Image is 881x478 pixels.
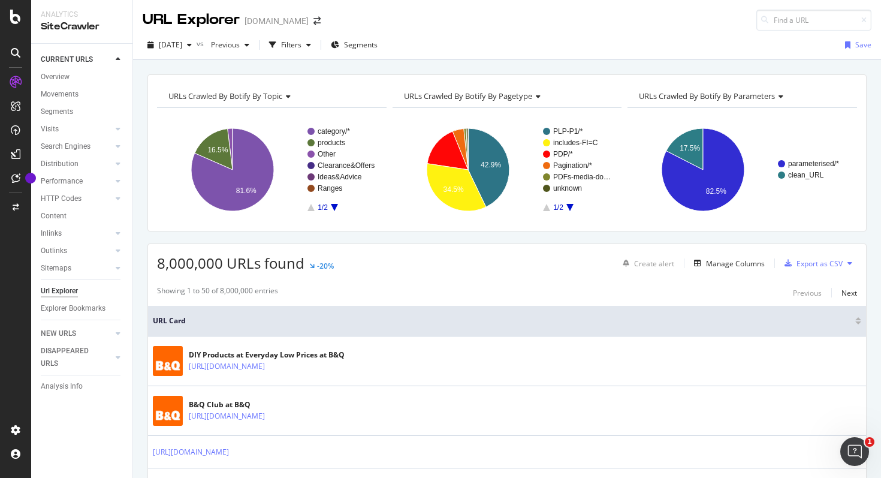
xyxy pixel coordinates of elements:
[41,53,93,66] div: CURRENT URLS
[41,88,79,101] div: Movements
[153,446,229,458] a: [URL][DOMAIN_NAME]
[41,345,112,370] a: DISAPPEARED URLS
[41,158,112,170] a: Distribution
[206,40,240,50] span: Previous
[553,184,582,193] text: unknown
[159,40,182,50] span: 2025 Aug. 11th
[41,193,112,205] a: HTTP Codes
[41,262,112,275] a: Sitemaps
[189,410,265,422] a: [URL][DOMAIN_NAME]
[553,161,592,170] text: Pagination/*
[189,350,345,360] div: DIY Products at Everyday Low Prices at B&Q
[157,253,304,273] span: 8,000,000 URLs found
[153,346,183,376] img: main image
[41,175,112,188] a: Performance
[189,399,317,410] div: B&Q Club at B&Q
[264,35,316,55] button: Filters
[41,123,59,136] div: Visits
[41,327,112,340] a: NEW URLS
[41,140,112,153] a: Search Engines
[207,146,228,154] text: 16.5%
[796,258,843,269] div: Export as CSV
[41,175,83,188] div: Performance
[780,254,843,273] button: Export as CSV
[41,123,112,136] a: Visits
[41,285,78,297] div: Url Explorer
[326,35,382,55] button: Segments
[706,258,765,269] div: Manage Columns
[865,437,874,447] span: 1
[553,139,598,147] text: includes-FI=C
[318,173,362,181] text: Ideas&Advice
[841,285,857,300] button: Next
[41,88,124,101] a: Movements
[236,187,257,195] text: 81.6%
[41,302,124,315] a: Explorer Bookmarks
[41,227,112,240] a: Inlinks
[41,106,73,118] div: Segments
[41,302,105,315] div: Explorer Bookmarks
[402,86,611,106] h4: URLs Crawled By Botify By pagetype
[41,380,124,393] a: Analysis Info
[318,203,328,212] text: 1/2
[41,285,124,297] a: Url Explorer
[41,10,123,20] div: Analytics
[153,315,852,326] span: URL Card
[189,360,265,372] a: [URL][DOMAIN_NAME]
[41,158,79,170] div: Distribution
[404,91,532,101] span: URLs Crawled By Botify By pagetype
[157,118,387,222] svg: A chart.
[393,118,622,222] svg: A chart.
[41,20,123,34] div: SiteCrawler
[793,285,822,300] button: Previous
[756,10,871,31] input: Find a URL
[553,203,563,212] text: 1/2
[143,10,240,30] div: URL Explorer
[689,256,765,270] button: Manage Columns
[41,345,101,370] div: DISAPPEARED URLS
[313,17,321,25] div: arrow-right-arrow-left
[41,245,112,257] a: Outlinks
[553,173,611,181] text: PDFs-media-do…
[317,261,334,271] div: -20%
[41,53,112,66] a: CURRENT URLS
[41,71,70,83] div: Overview
[41,210,124,223] a: Content
[41,106,124,118] a: Segments
[481,161,501,169] text: 42.9%
[639,91,775,101] span: URLs Crawled By Botify By parameters
[157,285,278,300] div: Showing 1 to 50 of 8,000,000 entries
[41,227,62,240] div: Inlinks
[318,127,350,136] text: category/*
[318,161,375,170] text: Clearance&Offers
[197,38,206,49] span: vs
[443,185,463,194] text: 34.5%
[168,91,282,101] span: URLs Crawled By Botify By topic
[344,40,378,50] span: Segments
[840,35,871,55] button: Save
[553,127,583,136] text: PLP-P1/*
[41,380,83,393] div: Analysis Info
[636,86,846,106] h4: URLs Crawled By Botify By parameters
[41,327,76,340] div: NEW URLS
[281,40,301,50] div: Filters
[841,288,857,298] div: Next
[553,150,573,158] text: PDP/*
[318,150,336,158] text: Other
[788,171,824,179] text: clean_URL
[788,160,839,168] text: parameterised/*
[680,144,700,152] text: 17.5%
[41,193,82,205] div: HTTP Codes
[840,437,869,466] iframe: Intercom live chat
[318,139,345,147] text: products
[706,187,726,196] text: 82.5%
[634,258,674,269] div: Create alert
[627,118,857,222] svg: A chart.
[143,35,197,55] button: [DATE]
[25,173,36,184] div: Tooltip anchor
[41,262,71,275] div: Sitemaps
[618,254,674,273] button: Create alert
